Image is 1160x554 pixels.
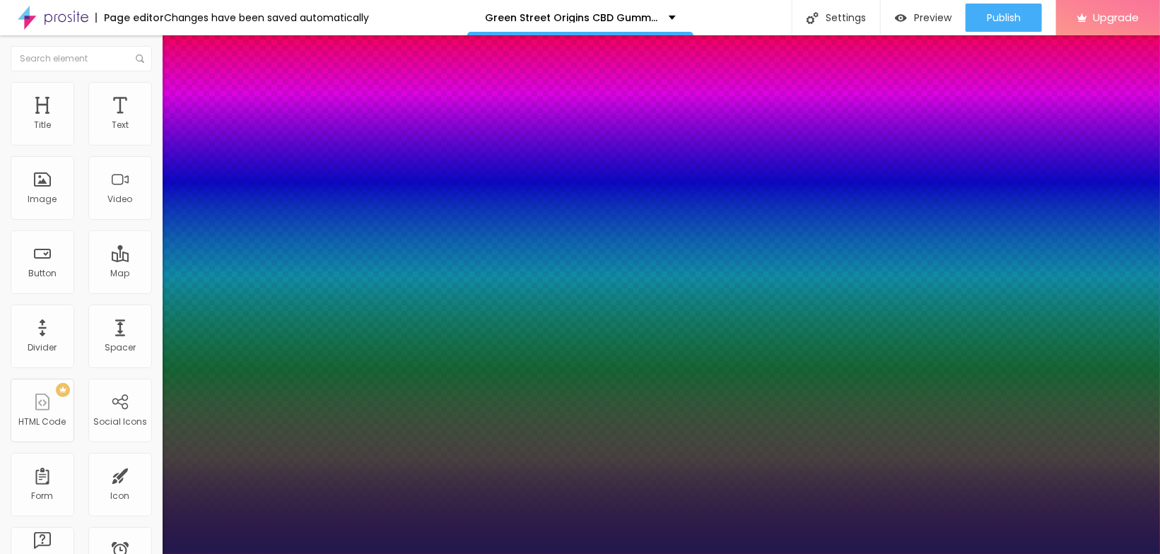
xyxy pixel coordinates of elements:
div: Image [28,194,57,204]
img: Icone [136,54,144,63]
div: Map [111,269,130,278]
div: Text [112,120,129,130]
div: Button [28,269,57,278]
input: Search element [11,46,152,71]
div: Social Icons [93,417,147,427]
div: Title [34,120,51,130]
button: Publish [966,4,1042,32]
img: Icone [807,12,819,24]
span: Upgrade [1093,11,1139,23]
p: Green Street Origins CBD Gummies [GEOGRAPHIC_DATA] [485,13,658,23]
img: view-1.svg [895,12,907,24]
div: Icon [111,491,130,501]
div: Page editor [95,13,164,23]
div: Divider [28,343,57,353]
button: Preview [881,4,966,32]
div: Form [32,491,54,501]
span: Preview [914,12,951,23]
span: Publish [987,12,1021,23]
div: Video [108,194,133,204]
div: HTML Code [19,417,66,427]
div: Spacer [105,343,136,353]
div: Changes have been saved automatically [164,13,369,23]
